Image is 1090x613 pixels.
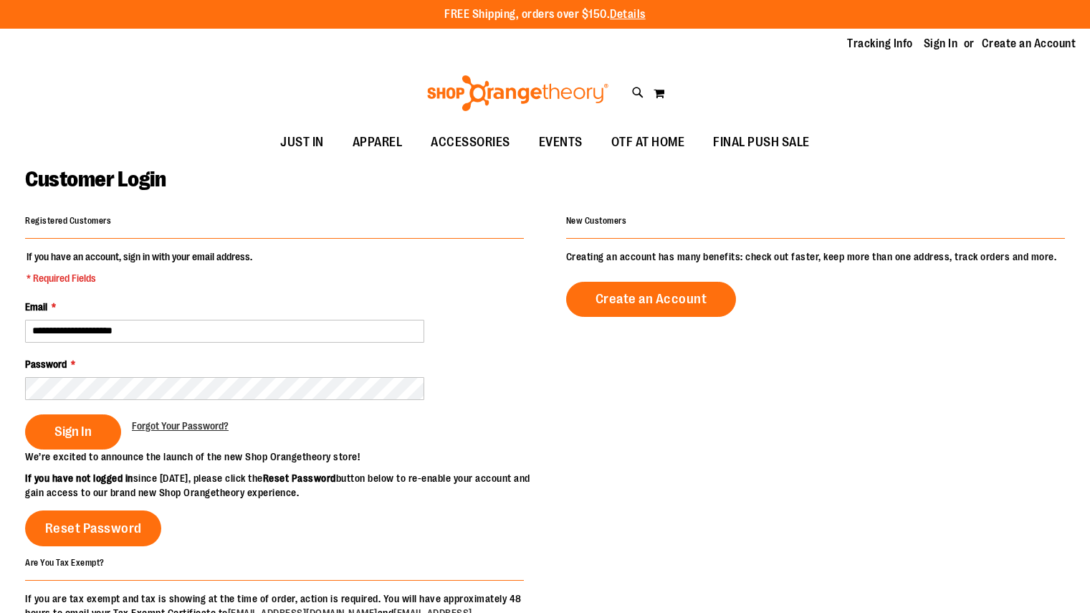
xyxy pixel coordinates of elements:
span: * Required Fields [27,271,252,285]
strong: New Customers [566,216,627,226]
a: Details [610,8,646,21]
a: OTF AT HOME [597,126,699,159]
span: JUST IN [280,126,324,158]
span: Sign In [54,424,92,439]
span: Reset Password [45,521,142,536]
p: FREE Shipping, orders over $150. [444,6,646,23]
a: FINAL PUSH SALE [699,126,824,159]
span: ACCESSORIES [431,126,510,158]
strong: Are You Tax Exempt? [25,557,105,567]
span: FINAL PUSH SALE [713,126,810,158]
a: ACCESSORIES [416,126,525,159]
a: APPAREL [338,126,417,159]
p: Creating an account has many benefits: check out faster, keep more than one address, track orders... [566,250,1065,264]
span: EVENTS [539,126,583,158]
button: Sign In [25,414,121,450]
span: Create an Account [596,291,707,307]
a: Tracking Info [847,36,913,52]
img: Shop Orangetheory [425,75,611,111]
span: Email [25,301,47,313]
a: Reset Password [25,510,161,546]
strong: If you have not logged in [25,472,133,484]
span: APPAREL [353,126,403,158]
span: Customer Login [25,167,166,191]
a: EVENTS [525,126,597,159]
strong: Reset Password [263,472,336,484]
strong: Registered Customers [25,216,111,226]
a: Create an Account [982,36,1076,52]
a: Create an Account [566,282,737,317]
span: Password [25,358,67,370]
legend: If you have an account, sign in with your email address. [25,250,254,285]
p: since [DATE], please click the button below to re-enable your account and gain access to our bran... [25,471,545,500]
a: Sign In [924,36,958,52]
span: OTF AT HOME [611,126,685,158]
a: JUST IN [266,126,338,159]
span: Forgot Your Password? [132,420,229,432]
a: Forgot Your Password? [132,419,229,433]
p: We’re excited to announce the launch of the new Shop Orangetheory store! [25,450,545,464]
